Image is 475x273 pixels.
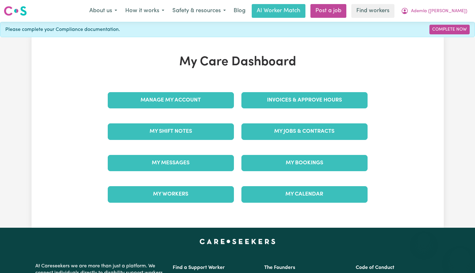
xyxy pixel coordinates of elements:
[168,4,230,17] button: Safety & resources
[200,239,275,244] a: Careseekers home page
[264,265,295,270] a: The Founders
[108,92,234,108] a: Manage My Account
[230,4,249,18] a: Blog
[4,4,27,18] a: Careseekers logo
[5,26,120,33] span: Please complete your Compliance documentation.
[104,55,371,70] h1: My Care Dashboard
[108,123,234,140] a: My Shift Notes
[411,8,467,15] span: Ademla ([PERSON_NAME])
[121,4,168,17] button: How it works
[241,186,368,202] a: My Calendar
[429,25,470,34] a: Complete Now
[85,4,121,17] button: About us
[356,265,394,270] a: Code of Conduct
[241,155,368,171] a: My Bookings
[252,4,305,18] a: AI Worker Match
[173,265,225,270] a: Find a Support Worker
[4,5,27,17] img: Careseekers logo
[241,123,368,140] a: My Jobs & Contracts
[108,155,234,171] a: My Messages
[450,248,470,268] iframe: Button to launch messaging window
[418,233,430,246] iframe: Close message
[351,4,394,18] a: Find workers
[108,186,234,202] a: My Workers
[310,4,346,18] a: Post a job
[241,92,368,108] a: Invoices & Approve Hours
[397,4,471,17] button: My Account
